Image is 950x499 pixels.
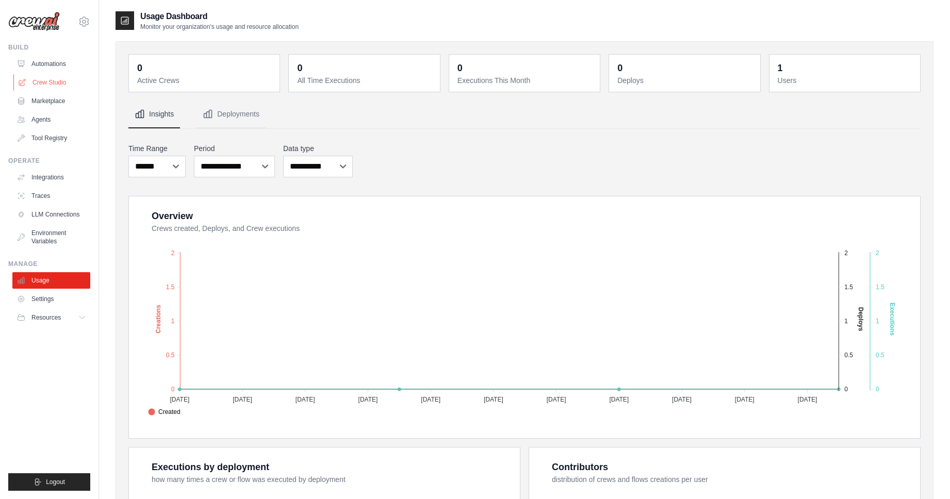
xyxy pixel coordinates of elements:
a: Settings [12,291,90,307]
button: Logout [8,473,90,491]
tspan: 0.5 [844,352,853,359]
tspan: 0.5 [876,352,885,359]
tspan: 0 [876,386,879,393]
tspan: 1.5 [166,284,175,291]
label: Data type [283,143,353,154]
div: Build [8,43,90,52]
tspan: [DATE] [358,396,378,403]
tspan: [DATE] [672,396,692,403]
div: 0 [297,61,302,75]
tspan: [DATE] [421,396,440,403]
div: 0 [137,61,142,75]
tspan: [DATE] [735,396,755,403]
dt: how many times a crew or flow was executed by deployment [152,474,507,485]
a: Marketplace [12,93,90,109]
a: Agents [12,111,90,128]
a: Traces [12,188,90,204]
dt: Deploys [617,75,754,86]
tspan: 1.5 [876,284,885,291]
text: Deploys [857,307,864,331]
a: Automations [12,56,90,72]
div: Manage [8,260,90,268]
p: Monitor your organization's usage and resource allocation [140,23,299,31]
tspan: 0.5 [166,352,175,359]
tspan: 1 [876,318,879,325]
tspan: 1 [171,318,175,325]
tspan: 0 [171,386,175,393]
tspan: [DATE] [233,396,252,403]
h2: Usage Dashboard [140,10,299,23]
tspan: [DATE] [484,396,503,403]
div: 1 [778,61,783,75]
tspan: [DATE] [609,396,629,403]
label: Time Range [128,143,186,154]
a: Tool Registry [12,130,90,146]
text: Creations [155,305,162,334]
dt: Crews created, Deploys, and Crew executions [152,223,908,234]
div: 0 [617,61,623,75]
a: Crew Studio [13,74,91,91]
span: Logout [46,478,65,486]
tspan: 2 [876,249,879,257]
span: Created [148,407,181,417]
dt: All Time Executions [297,75,433,86]
div: Contributors [552,460,608,474]
dt: Executions This Month [457,75,594,86]
img: Logo [8,12,60,31]
tspan: 2 [171,249,175,257]
tspan: 1.5 [844,284,853,291]
dt: Users [778,75,914,86]
a: Environment Variables [12,225,90,249]
dt: distribution of crews and flows creations per user [552,474,908,485]
a: LLM Connections [12,206,90,223]
label: Period [194,143,275,154]
nav: Tabs [128,101,921,128]
div: Operate [8,157,90,165]
div: 0 [457,61,463,75]
div: Executions by deployment [152,460,269,474]
tspan: [DATE] [547,396,566,403]
a: Integrations [12,169,90,186]
span: Resources [31,313,61,322]
text: Executions [889,303,896,336]
tspan: [DATE] [296,396,315,403]
dt: Active Crews [137,75,273,86]
tspan: 0 [844,386,848,393]
tspan: 2 [844,249,848,257]
tspan: [DATE] [170,396,189,403]
button: Resources [12,309,90,326]
button: Insights [128,101,180,128]
tspan: [DATE] [798,396,817,403]
a: Usage [12,272,90,289]
button: Deployments [196,101,266,128]
tspan: 1 [844,318,848,325]
div: Overview [152,209,193,223]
